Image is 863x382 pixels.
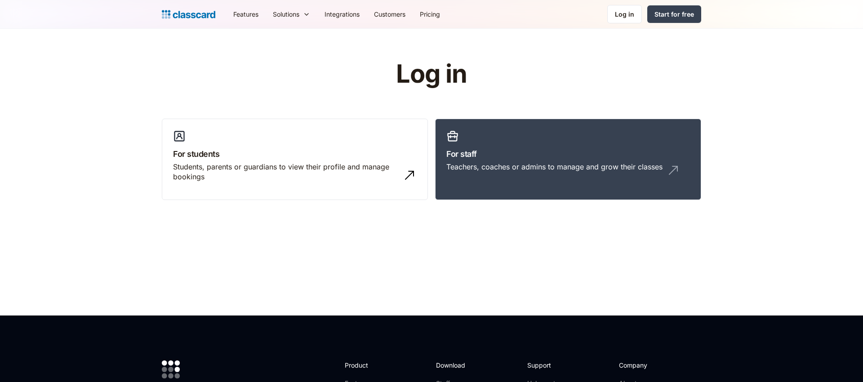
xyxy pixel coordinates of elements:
a: home [162,8,215,21]
h1: Log in [289,60,574,88]
a: Pricing [413,4,447,24]
div: Start for free [654,9,694,19]
a: For staffTeachers, coaches or admins to manage and grow their classes [435,119,701,200]
h2: Company [619,360,679,370]
a: Start for free [647,5,701,23]
h2: Product [345,360,393,370]
div: Teachers, coaches or admins to manage and grow their classes [446,162,663,172]
h3: For staff [446,148,690,160]
a: Log in [607,5,642,23]
div: Log in [615,9,634,19]
a: Integrations [317,4,367,24]
a: Customers [367,4,413,24]
div: Students, parents or guardians to view their profile and manage bookings [173,162,399,182]
a: Features [226,4,266,24]
div: Solutions [273,9,299,19]
h2: Download [436,360,473,370]
h3: For students [173,148,417,160]
div: Solutions [266,4,317,24]
a: For studentsStudents, parents or guardians to view their profile and manage bookings [162,119,428,200]
h2: Support [527,360,564,370]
